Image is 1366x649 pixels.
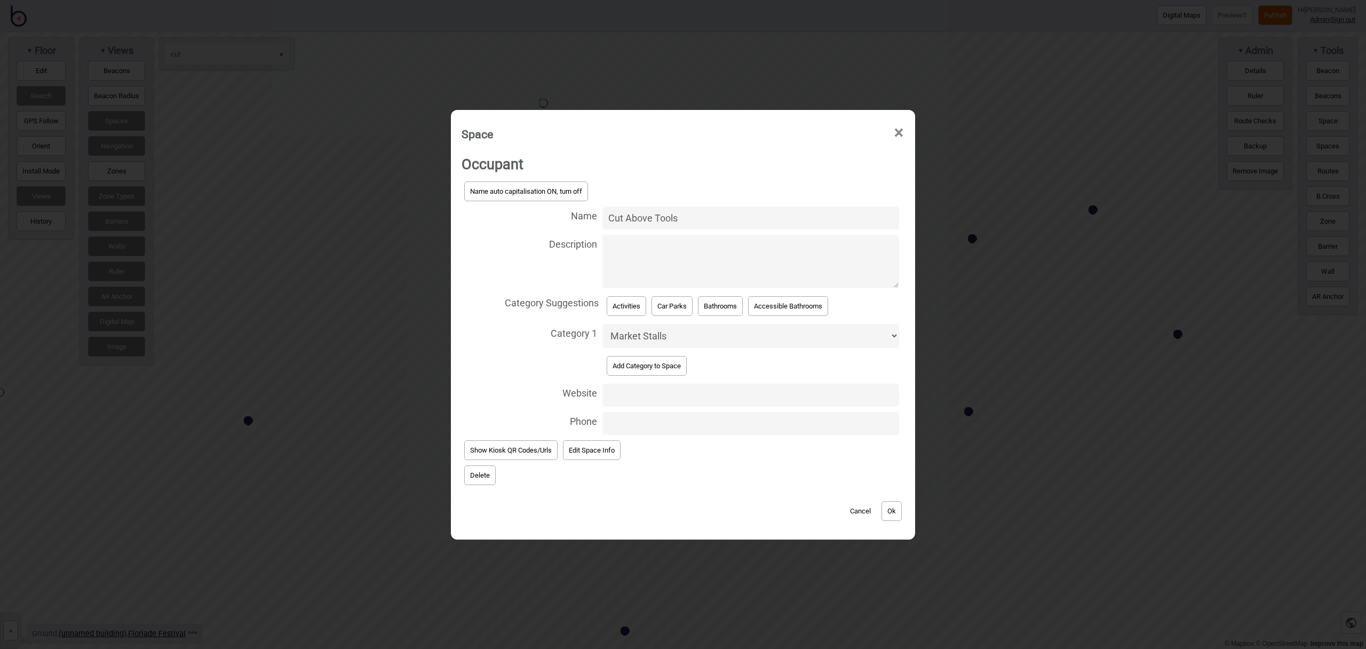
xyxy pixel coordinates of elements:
span: × [893,115,904,151]
div: Space [462,123,493,146]
span: Description [462,232,597,254]
input: Name [602,207,899,229]
span: Phone [462,409,597,431]
button: Delete [464,465,496,485]
button: Ok [881,501,902,521]
button: Add Category to Space [607,356,687,376]
button: Car Parks [652,296,693,316]
input: Phone [602,412,899,435]
span: Name [462,204,597,226]
span: Category 1 [462,321,597,343]
select: Category 1 [602,324,899,348]
textarea: Description [602,235,899,288]
span: Website [462,381,597,403]
button: Bathrooms [698,296,743,316]
button: Accessible Bathrooms [748,296,828,316]
h2: Occupant [462,150,904,179]
input: Website [602,384,899,407]
button: Cancel [845,501,876,521]
button: Name auto capitalisation ON, turn off [464,181,588,201]
span: Category Suggestions [462,291,599,313]
button: Edit Space Info [563,440,621,460]
button: Activities [607,296,646,316]
button: Show Kiosk QR Codes/Urls [464,440,558,460]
